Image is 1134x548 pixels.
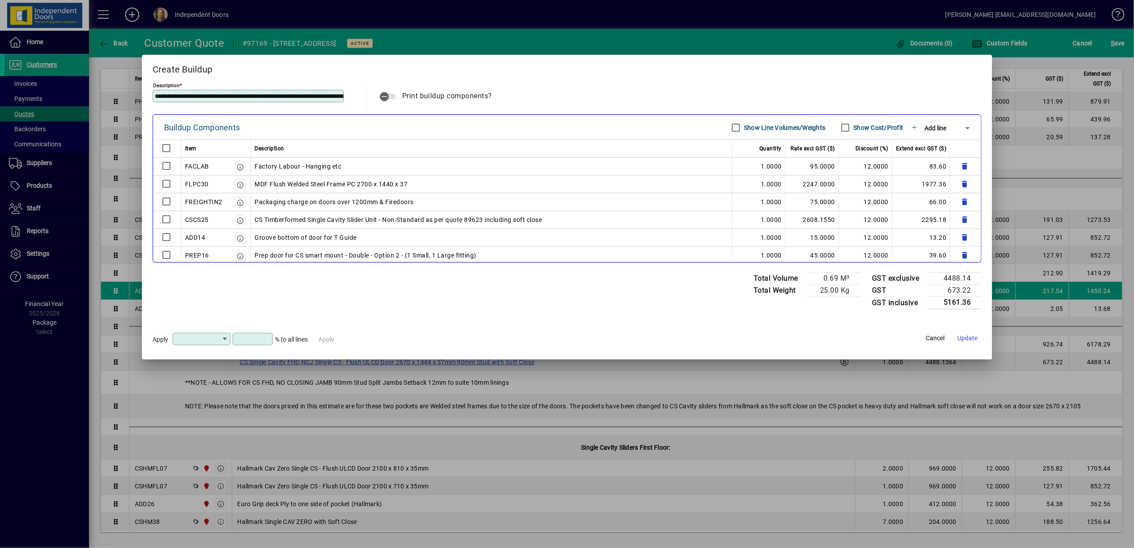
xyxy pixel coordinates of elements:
[789,179,835,189] div: 2247.0000
[185,214,209,225] div: CSCS25
[807,285,860,297] td: 25.00 Kg
[732,157,786,175] td: 1.0000
[807,273,860,285] td: 0.69 M³
[789,232,835,243] div: 15.0000
[153,336,168,343] span: Apply
[789,197,835,207] div: 75.0000
[153,82,179,89] mat-label: Description
[856,143,888,154] span: Discount (%)
[142,55,993,81] h2: Create Buildup
[402,92,492,100] span: Print buildup components?
[251,175,732,193] td: MDF Flush Welded Steel Frame PC 2700 x 1440 x 37
[868,285,928,297] td: GST
[896,143,947,154] span: Extend excl GST ($)
[852,123,903,132] label: Show Cost/Profit
[928,273,981,285] td: 4488.14
[953,330,981,347] button: Update
[789,161,835,172] div: 95.0000
[921,330,949,347] button: Cancel
[791,143,835,154] span: Rate excl GST ($)
[789,250,835,261] div: 45.0000
[185,161,209,172] div: FACLAB
[892,211,951,229] td: 2295.18
[926,334,944,343] span: Cancel
[839,157,892,175] td: 12.0000
[868,273,928,285] td: GST exclusive
[164,121,240,135] div: Buildup Components
[892,157,951,175] td: 83.60
[185,250,209,261] div: PREP16
[732,193,786,211] td: 1.0000
[892,175,951,193] td: 1977.36
[251,193,732,211] td: Packaging charge on doors over 1200mm & Firedoors
[839,175,892,193] td: 12.0000
[928,297,981,309] td: 5161.36
[742,123,825,132] label: Show Line Volumes/Weights
[732,211,786,229] td: 1.0000
[892,193,951,211] td: 66.00
[957,334,977,343] span: Update
[254,143,284,154] span: Description
[839,229,892,246] td: 12.0000
[749,285,807,297] td: Total Weight
[924,125,946,132] span: Add line
[185,179,209,189] div: FLPC30
[892,229,951,246] td: 13.20
[732,246,786,264] td: 1.0000
[732,229,786,246] td: 1.0000
[251,246,732,264] td: Prep door for CS smart mount - Double - Option 2 - (1 Small, 1 Large fitting)
[185,197,222,207] div: FREIGHTIN2
[759,143,782,154] span: Quantity
[251,211,732,229] td: CS Timberformed Single Cavity Slider Unit - Non-Standard as per quote 89623 including soft close
[732,175,786,193] td: 1.0000
[185,232,206,243] div: ADD14
[251,157,732,175] td: Factory Labour - Hanging etc
[868,297,928,309] td: GST inclusive
[275,336,308,343] span: % to all lines
[789,214,835,225] div: 2608.1550
[839,211,892,229] td: 12.0000
[749,273,807,285] td: Total Volume
[928,285,981,297] td: 673.22
[251,229,732,246] td: Groove bottom of door for T Guide
[839,246,892,264] td: 12.0000
[839,193,892,211] td: 12.0000
[892,246,951,264] td: 39.60
[185,143,197,154] span: Item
